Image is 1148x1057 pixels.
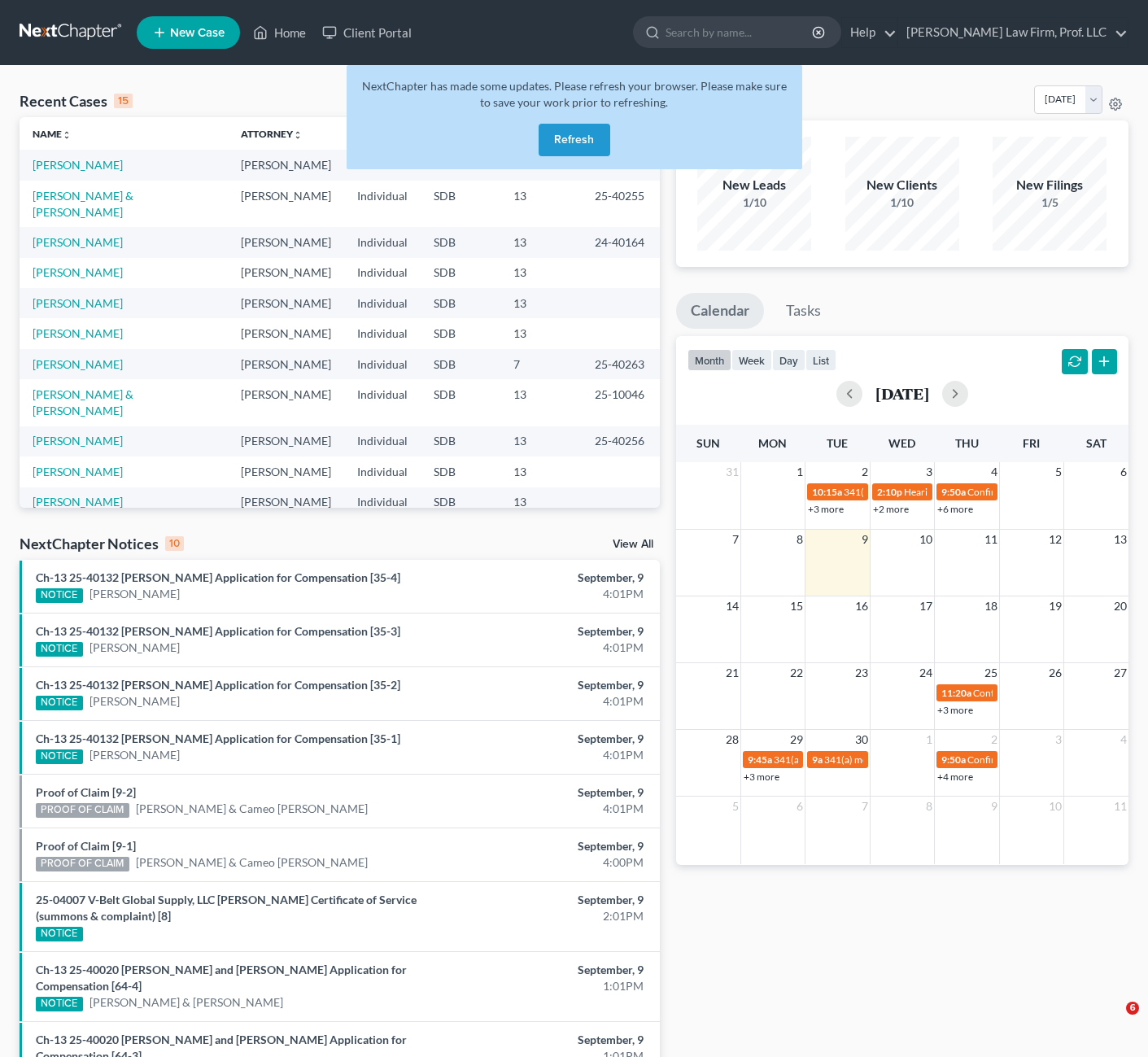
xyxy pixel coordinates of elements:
[1054,462,1063,482] span: 5
[1119,730,1128,749] span: 4
[36,857,129,871] div: PROOF OF CLAIM
[344,487,421,518] td: Individual
[228,258,344,288] td: [PERSON_NAME]
[873,503,909,515] a: +2 more
[421,456,500,487] td: SDB
[771,293,836,329] a: Tasks
[842,18,897,47] a: Help
[844,486,1119,498] span: 341(a) meeting for [PERSON_NAME] & Cameo [PERSON_NAME]
[795,462,805,482] span: 1
[860,530,870,549] span: 9
[36,803,129,818] div: PROOF OF CLAIM
[1047,663,1063,683] span: 26
[421,318,500,348] td: SDB
[344,349,421,379] td: Individual
[344,456,421,487] td: Individual
[228,288,344,318] td: [PERSON_NAME]
[500,456,582,487] td: 13
[875,385,929,402] h2: [DATE]
[344,288,421,318] td: Individual
[421,349,500,379] td: SDB
[1112,797,1128,816] span: 11
[114,94,133,108] div: 15
[772,349,805,371] button: day
[500,288,582,318] td: 13
[452,1032,644,1048] div: September, 9
[758,436,787,450] span: Mon
[500,258,582,288] td: 13
[36,839,136,853] a: Proof of Claim [9-1]
[452,731,644,747] div: September, 9
[89,994,283,1011] a: [PERSON_NAME] & [PERSON_NAME]
[33,128,72,140] a: Nameunfold_more
[983,596,999,616] span: 18
[452,892,644,908] div: September, 9
[582,181,660,227] td: 25-40255
[1119,462,1128,482] span: 6
[744,771,779,783] a: +3 more
[33,189,133,219] a: [PERSON_NAME] & [PERSON_NAME]
[697,194,811,211] div: 1/10
[452,838,644,854] div: September, 9
[421,258,500,288] td: SDB
[937,503,973,515] a: +6 more
[33,357,123,371] a: [PERSON_NAME]
[293,130,303,140] i: unfold_more
[1047,797,1063,816] span: 10
[731,349,772,371] button: week
[1112,530,1128,549] span: 13
[344,181,421,227] td: Individual
[983,663,999,683] span: 25
[795,797,805,816] span: 6
[421,379,500,426] td: SDB
[853,596,870,616] span: 16
[827,436,848,450] span: Tue
[36,749,83,764] div: NOTICE
[687,349,731,371] button: month
[228,227,344,257] td: [PERSON_NAME]
[853,730,870,749] span: 30
[452,854,644,871] div: 4:00PM
[500,379,582,426] td: 13
[1086,436,1107,450] span: Sat
[845,194,959,211] div: 1/10
[136,801,368,817] a: [PERSON_NAME] & Cameo [PERSON_NAME]
[1023,436,1040,450] span: Fri
[421,227,500,257] td: SDB
[36,588,83,603] div: NOTICE
[36,678,400,692] a: Ch-13 25-40132 [PERSON_NAME] Application for Compensation [35-2]
[500,318,582,348] td: 13
[33,465,123,478] a: [PERSON_NAME]
[344,426,421,456] td: Individual
[993,194,1107,211] div: 1/5
[33,387,133,417] a: [PERSON_NAME] & [PERSON_NAME]
[539,124,610,156] button: Refresh
[1047,530,1063,549] span: 12
[941,486,966,498] span: 9:50a
[941,687,971,699] span: 11:20a
[937,704,973,716] a: +3 more
[62,130,72,140] i: unfold_more
[724,596,740,616] span: 14
[452,978,644,994] div: 1:01PM
[748,753,772,766] span: 9:45a
[888,436,915,450] span: Wed
[582,227,660,257] td: 24-40164
[228,487,344,518] td: [PERSON_NAME]
[731,530,740,549] span: 7
[676,293,764,329] a: Calendar
[774,753,1017,766] span: 341(a) meeting for [PERSON_NAME] & [PERSON_NAME]
[36,624,400,638] a: Ch-13 25-40132 [PERSON_NAME] Application for Compensation [35-3]
[808,503,844,515] a: +3 more
[924,462,934,482] span: 3
[33,326,123,340] a: [PERSON_NAME]
[500,487,582,518] td: 13
[33,495,123,509] a: [PERSON_NAME]
[36,732,400,745] a: Ch-13 25-40132 [PERSON_NAME] Application for Compensation [35-1]
[33,158,123,172] a: [PERSON_NAME]
[36,997,83,1011] div: NOTICE
[20,534,184,553] div: NextChapter Notices
[877,486,902,498] span: 2:10p
[228,379,344,426] td: [PERSON_NAME]
[812,486,842,498] span: 10:15a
